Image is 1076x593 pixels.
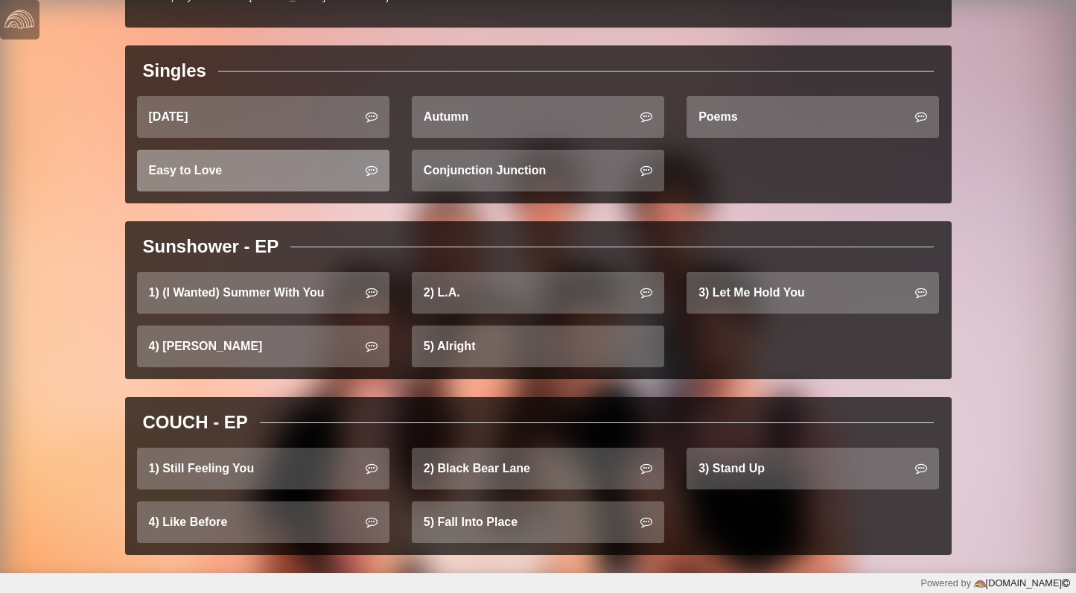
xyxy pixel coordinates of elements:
[971,577,1070,589] a: [DOMAIN_NAME]
[137,272,389,314] a: 1) (I Wanted) Summer With You
[143,409,248,436] div: COUCH - EP
[412,150,664,191] a: Conjunction Junction
[920,576,1070,590] div: Powered by
[143,57,206,84] div: Singles
[412,272,664,314] a: 2) L.A.
[687,448,939,489] a: 3) Stand Up
[687,96,939,138] a: Poems
[974,578,986,590] img: logo-color-e1b8fa5219d03fcd66317c3d3cfaab08a3c62fe3c3b9b34d55d8365b78b1766b.png
[137,448,389,489] a: 1) Still Feeling You
[137,96,389,138] a: [DATE]
[137,501,389,543] a: 4) Like Before
[412,326,664,367] a: 5) Alright
[412,501,664,543] a: 5) Fall Into Place
[687,272,939,314] a: 3) Let Me Hold You
[412,448,664,489] a: 2) Black Bear Lane
[4,4,34,34] img: logo-white-4c48a5e4bebecaebe01ca5a9d34031cfd3d4ef9ae749242e8c4bf12ef99f53e8.png
[137,150,389,191] a: Easy to Love
[143,233,279,260] div: Sunshower - EP
[412,96,664,138] a: Autumn
[137,326,389,367] a: 4) [PERSON_NAME]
